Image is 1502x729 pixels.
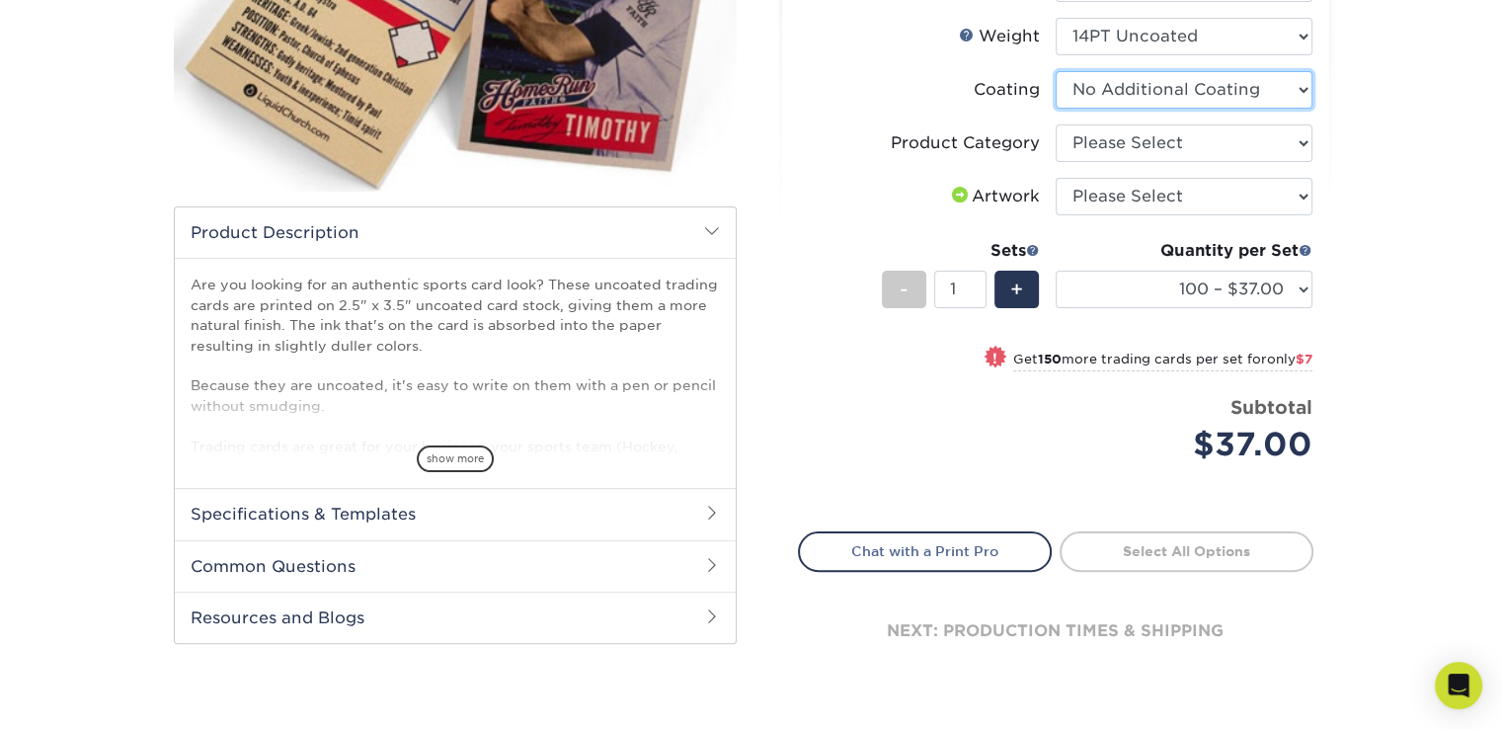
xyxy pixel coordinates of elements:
span: - [900,275,909,304]
div: Sets [882,239,1040,263]
span: ! [992,348,997,368]
h2: Specifications & Templates [175,488,736,539]
div: Coating [974,78,1040,102]
span: + [1010,275,1023,304]
a: Select All Options [1060,531,1313,571]
small: Get more trading cards per set for [1013,352,1312,371]
div: Quantity per Set [1056,239,1312,263]
div: Open Intercom Messenger [1435,662,1482,709]
div: next: production times & shipping [798,572,1313,690]
h2: Resources and Blogs [175,592,736,643]
div: Product Category [891,131,1040,155]
div: Artwork [948,185,1040,208]
span: only [1267,352,1312,366]
div: Weight [959,25,1040,48]
h2: Common Questions [175,540,736,592]
div: $37.00 [1070,421,1312,468]
p: Are you looking for an authentic sports card look? These uncoated trading cards are printed on 2.... [191,275,720,496]
span: show more [417,445,494,472]
span: $7 [1296,352,1312,366]
a: Chat with a Print Pro [798,531,1052,571]
h2: Product Description [175,207,736,258]
strong: 150 [1038,352,1062,366]
strong: Subtotal [1230,396,1312,418]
